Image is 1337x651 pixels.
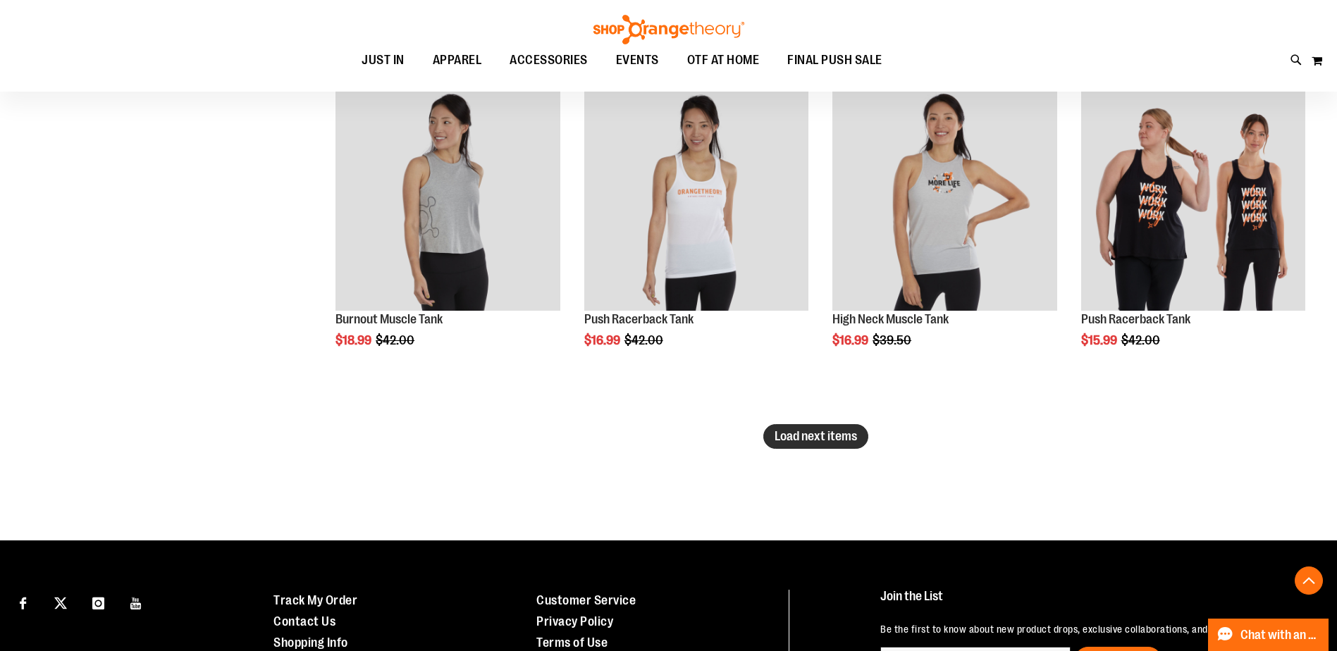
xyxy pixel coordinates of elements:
[616,44,659,76] span: EVENTS
[591,15,746,44] img: Shop Orangetheory
[419,44,496,76] a: APPAREL
[584,333,622,347] span: $16.99
[347,44,419,77] a: JUST IN
[1295,566,1323,595] button: Back To Top
[787,44,882,76] span: FINAL PUSH SALE
[335,86,560,310] img: Product image for Burnout Muscle Tank
[584,86,808,310] img: Product image for Push Racerback Tank
[362,44,405,76] span: JUST IN
[832,86,1056,312] a: Product image for High Neck Muscle Tank
[335,312,443,326] a: Burnout Muscle Tank
[624,333,665,347] span: $42.00
[335,333,374,347] span: $18.99
[584,86,808,312] a: Product image for Push Racerback Tank
[825,79,1064,383] div: product
[433,44,482,76] span: APPAREL
[1121,333,1162,347] span: $42.00
[584,312,694,326] a: Push Racerback Tank
[1081,333,1119,347] span: $15.99
[495,44,602,77] a: ACCESSORIES
[775,429,857,443] span: Load next items
[1074,79,1312,383] div: product
[273,614,335,628] a: Contact Us
[328,79,567,383] div: product
[1081,86,1305,312] a: Product image for Push Racerback Tank
[86,590,111,614] a: Visit our Instagram page
[510,44,588,76] span: ACCESSORIES
[124,590,149,614] a: Visit our Youtube page
[773,44,897,77] a: FINAL PUSH SALE
[49,590,73,614] a: Visit our X page
[273,593,357,607] a: Track My Order
[536,614,613,628] a: Privacy Policy
[54,597,67,609] img: Twitter
[832,333,870,347] span: $16.99
[873,333,913,347] span: $39.50
[880,590,1305,616] h4: Join the List
[376,333,417,347] span: $42.00
[1081,86,1305,310] img: Product image for Push Racerback Tank
[1081,312,1190,326] a: Push Racerback Tank
[880,622,1305,636] p: Be the first to know about new product drops, exclusive collaborations, and shopping events!
[536,593,636,607] a: Customer Service
[273,635,348,650] a: Shopping Info
[577,79,815,383] div: product
[832,86,1056,310] img: Product image for High Neck Muscle Tank
[602,44,673,77] a: EVENTS
[536,635,608,650] a: Terms of Use
[11,590,35,614] a: Visit our Facebook page
[763,424,868,449] button: Load next items
[673,44,774,77] a: OTF AT HOME
[687,44,760,76] span: OTF AT HOME
[1240,628,1320,642] span: Chat with an Expert
[832,312,949,326] a: High Neck Muscle Tank
[1208,619,1329,651] button: Chat with an Expert
[335,86,560,312] a: Product image for Burnout Muscle Tank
